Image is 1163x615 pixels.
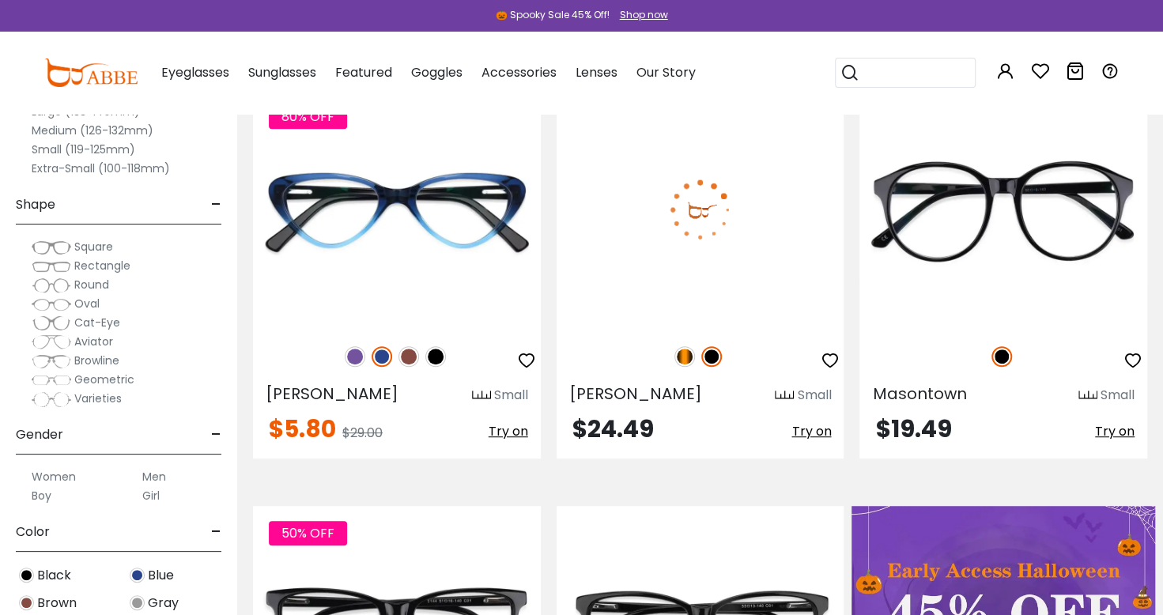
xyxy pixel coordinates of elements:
[37,594,77,613] span: Brown
[32,315,71,331] img: Cat-Eye.png
[612,8,668,21] a: Shop now
[425,346,446,367] img: Black
[74,372,134,387] span: Geometric
[576,63,617,81] span: Lenses
[148,566,174,585] span: Blue
[266,383,398,405] span: [PERSON_NAME]
[32,240,71,255] img: Square.png
[37,566,71,585] span: Black
[342,424,383,442] span: $29.00
[269,412,336,446] span: $5.80
[211,513,221,551] span: -
[74,315,120,330] span: Cat-Eye
[74,277,109,292] span: Round
[345,346,365,367] img: Purple
[572,412,654,446] span: $24.49
[148,594,179,613] span: Gray
[620,8,668,22] div: Shop now
[19,595,34,610] img: Brown
[674,346,695,367] img: Tortoise
[32,334,71,350] img: Aviator.png
[74,391,122,406] span: Varieties
[32,277,71,293] img: Round.png
[569,383,702,405] span: [PERSON_NAME]
[74,353,119,368] span: Browline
[211,186,221,224] span: -
[74,296,100,311] span: Oval
[253,89,541,329] img: Blue Hannah - Acetate ,Universal Bridge Fit
[636,63,696,81] span: Our Story
[16,416,63,454] span: Gender
[32,140,135,159] label: Small (119-125mm)
[32,391,71,408] img: Varieties.png
[481,63,557,81] span: Accessories
[16,513,50,551] span: Color
[859,89,1147,329] img: Black Masontown - Acetate ,Universal Bridge Fit
[32,296,71,312] img: Oval.png
[74,239,113,255] span: Square
[161,63,229,81] span: Eyeglasses
[791,417,831,446] button: Try on
[411,63,463,81] span: Goggles
[130,568,145,583] img: Blue
[496,8,610,22] div: 🎃 Spooky Sale 45% Off!
[16,186,55,224] span: Shape
[44,58,138,87] img: abbeglasses.com
[557,89,844,329] img: Black Holly Grove - Acetate ,Universal Bridge Fit
[130,595,145,610] img: Gray
[1095,417,1135,446] button: Try on
[1095,422,1135,440] span: Try on
[875,412,951,446] span: $19.49
[775,390,794,402] img: size ruler
[472,390,491,402] img: size ruler
[269,521,347,545] span: 50% OFF
[211,416,221,454] span: -
[489,422,528,440] span: Try on
[398,346,419,367] img: Brown
[32,372,71,388] img: Geometric.png
[19,568,34,583] img: Black
[32,467,76,486] label: Women
[269,104,347,129] span: 80% OFF
[991,346,1012,367] img: Black
[1101,386,1135,405] div: Small
[32,121,153,140] label: Medium (126-132mm)
[32,258,71,274] img: Rectangle.png
[248,63,316,81] span: Sunglasses
[32,353,71,369] img: Browline.png
[1078,390,1097,402] img: size ruler
[335,63,392,81] span: Featured
[701,346,722,367] img: Black
[142,467,166,486] label: Men
[32,486,51,505] label: Boy
[791,422,831,440] span: Try on
[494,386,528,405] div: Small
[74,258,130,274] span: Rectangle
[74,334,113,349] span: Aviator
[372,346,392,367] img: Blue
[872,383,966,405] span: Masontown
[797,386,831,405] div: Small
[32,159,170,178] label: Extra-Small (100-118mm)
[489,417,528,446] button: Try on
[142,486,160,505] label: Girl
